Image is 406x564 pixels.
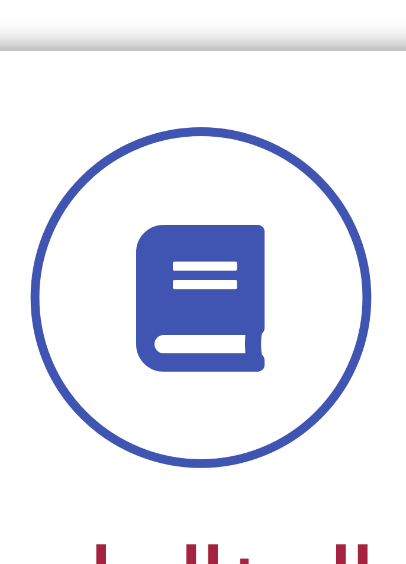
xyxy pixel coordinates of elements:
span: الخامس [160,189,240,207]
a: الصف [211,385,240,402]
a: الصف [204,540,234,557]
span: السادس [159,385,240,402]
a: الصف [210,189,240,207]
span: الرابع [168,35,231,52]
a: الصف [202,35,231,52]
span: السابع [165,540,234,557]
